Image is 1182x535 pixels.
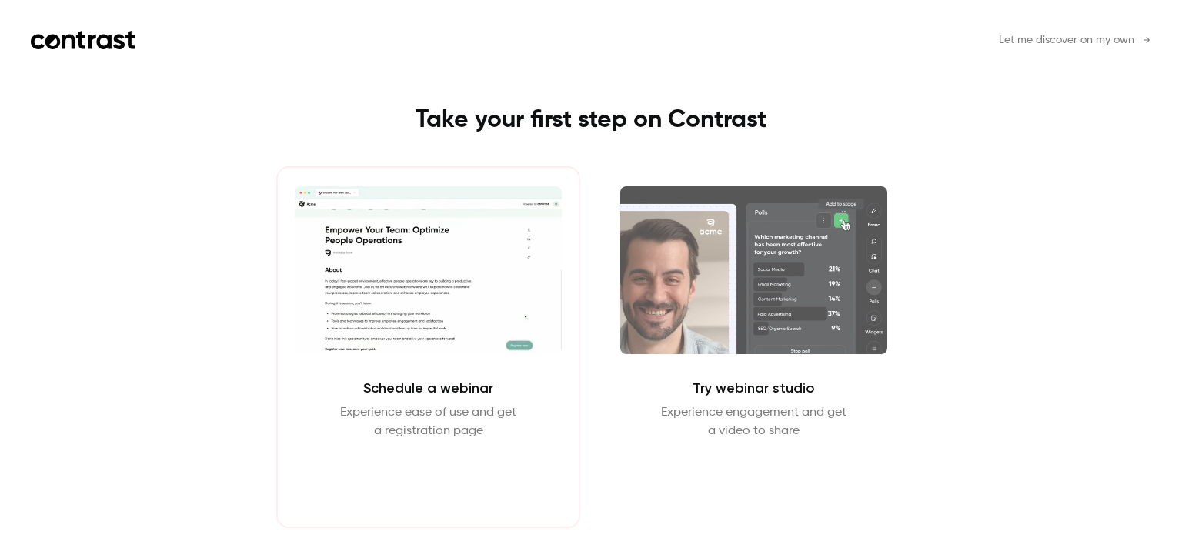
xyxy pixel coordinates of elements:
h2: Schedule a webinar [363,379,493,397]
span: Let me discover on my own [999,32,1134,48]
button: Schedule webinar [362,459,494,496]
p: Experience engagement and get a video to share [661,403,846,440]
h1: Take your first step on Contrast [245,105,937,135]
h2: Try webinar studio [693,379,815,397]
p: Experience ease of use and get a registration page [340,403,516,440]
